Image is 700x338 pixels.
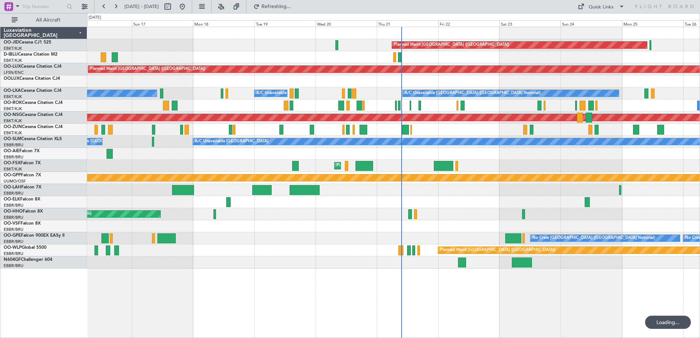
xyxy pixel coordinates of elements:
div: A/C Unavailable [GEOGRAPHIC_DATA] ([GEOGRAPHIC_DATA] National) [256,88,392,99]
span: OO-HHO [4,209,23,214]
span: OO-JID [4,40,19,45]
div: Tue 19 [254,20,316,27]
input: Trip Number [22,1,64,12]
span: OO-GPP [4,173,21,177]
span: OO-AIE [4,149,19,153]
span: OO-LUX [4,64,21,69]
span: N604GF [4,258,21,262]
div: Fri 22 [438,20,499,27]
a: EBBR/BRU [4,251,23,256]
div: A/C Unavailable [GEOGRAPHIC_DATA] ([GEOGRAPHIC_DATA] National) [405,88,541,99]
a: OO-WLPGlobal 5500 [4,245,46,250]
span: [DATE] - [DATE] [124,3,159,10]
a: OO-ELKFalcon 8X [4,197,40,202]
div: Sun 17 [132,20,193,27]
a: OO-SLMCessna Citation XLS [4,137,62,141]
a: OO-LAHFalcon 7X [4,185,41,189]
span: D-IBLU [4,52,18,57]
a: OO-ROKCessna Citation CJ4 [4,101,63,105]
span: OO-ROK [4,101,22,105]
div: Quick Links [589,4,614,11]
a: EBKT/KJK [4,58,22,63]
a: OOLUXCessna Citation CJ4 [4,76,60,81]
a: OO-HHOFalcon 8X [4,209,43,214]
span: OO-ELK [4,197,20,202]
a: EBKT/KJK [4,130,22,136]
span: OO-VSF [4,221,21,226]
div: Planned Maint [GEOGRAPHIC_DATA] ([GEOGRAPHIC_DATA]) [90,64,205,75]
span: All Aircraft [19,18,77,23]
div: Planned Maint Kortrijk-[GEOGRAPHIC_DATA] [336,160,422,171]
a: EBBR/BRU [4,215,23,220]
div: Loading... [645,316,691,329]
div: Sat 23 [499,20,561,27]
div: [DATE] [89,15,101,21]
a: EBBR/BRU [4,203,23,208]
a: EBBR/BRU [4,239,23,244]
a: OO-GPEFalcon 900EX EASy II [4,233,64,238]
a: OO-AIEFalcon 7X [4,149,40,153]
button: All Aircraft [8,14,79,26]
div: Planned Maint [GEOGRAPHIC_DATA] ([GEOGRAPHIC_DATA]) [394,40,509,50]
div: Sat 16 [70,20,131,27]
a: EBKT/KJK [4,166,22,172]
a: EBBR/BRU [4,191,23,196]
a: EBBR/BRU [4,263,23,268]
button: Refreshing... [250,1,294,12]
a: OO-NSGCessna Citation CJ4 [4,113,63,117]
a: EBKT/KJK [4,94,22,99]
span: OO-LAH [4,185,21,189]
span: OOLUX [4,76,19,81]
div: A/C Unavailable [GEOGRAPHIC_DATA] [195,136,268,147]
div: Mon 25 [622,20,683,27]
a: OO-GPPFalcon 7X [4,173,41,177]
span: OO-SLM [4,137,21,141]
a: EBKT/KJK [4,46,22,51]
div: Wed 20 [316,20,377,27]
div: Thu 21 [377,20,438,27]
span: OO-GPE [4,233,21,238]
div: No Crew [GEOGRAPHIC_DATA] ([GEOGRAPHIC_DATA] National) [532,233,655,244]
a: EBBR/BRU [4,154,23,160]
a: LFSN/ENC [4,70,24,75]
div: Mon 18 [193,20,254,27]
button: Quick Links [574,1,628,12]
span: OO-FSX [4,161,21,165]
span: OO-NSG [4,113,22,117]
a: OO-VSFFalcon 8X [4,221,41,226]
a: OO-FSXFalcon 7X [4,161,41,165]
a: EBBR/BRU [4,227,23,232]
span: OO-ZUN [4,125,22,129]
span: OO-LXA [4,89,21,93]
a: EBBR/BRU [4,142,23,148]
div: Sun 24 [561,20,622,27]
span: OO-WLP [4,245,22,250]
a: D-IBLUCessna Citation M2 [4,52,57,57]
span: Refreshing... [261,4,292,9]
a: OO-LUXCessna Citation CJ4 [4,64,62,69]
a: EBKT/KJK [4,106,22,112]
a: EBKT/KJK [4,118,22,124]
a: OO-ZUNCessna Citation CJ4 [4,125,63,129]
a: OO-LXACessna Citation CJ4 [4,89,62,93]
a: N604GFChallenger 604 [4,258,52,262]
a: OO-JIDCessna CJ1 525 [4,40,51,45]
div: Planned Maint [GEOGRAPHIC_DATA] ([GEOGRAPHIC_DATA]) [440,245,555,256]
a: UUMO/OSF [4,179,26,184]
